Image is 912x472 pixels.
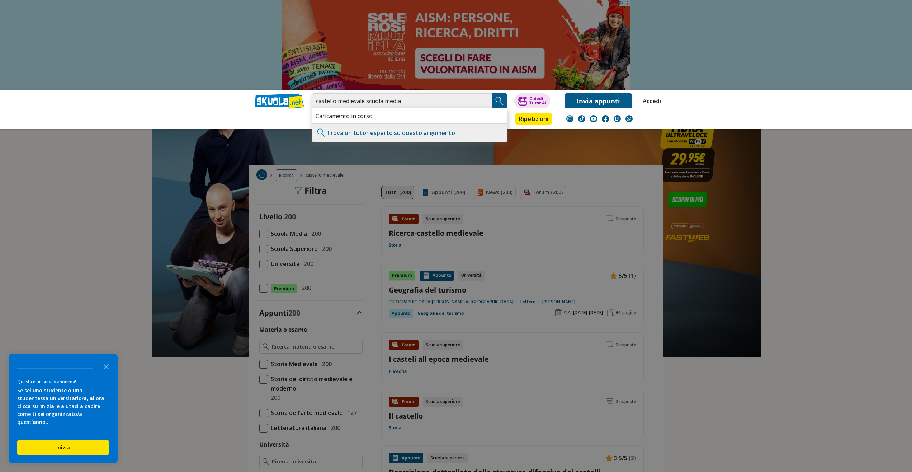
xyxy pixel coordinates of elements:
div: Chiedi Tutor AI [529,97,546,105]
div: Survey [9,354,118,463]
button: Close the survey [99,359,113,373]
button: Inizia [17,440,109,455]
div: Questa è un survey anonima! [17,378,109,385]
img: WhatsApp [625,115,633,122]
img: Cerca appunti, riassunti o versioni [494,95,505,106]
a: Trova un tutor esperto su questo argomento [327,129,455,137]
input: Cerca appunti, riassunti o versioni [312,93,492,108]
button: ChiediTutor AI [514,93,550,108]
img: tiktok [578,115,585,122]
img: facebook [602,115,609,122]
img: instagram [566,115,573,122]
a: Invia appunti [565,93,632,108]
div: Se sei uno studente o una studentessa universitario/a, allora clicca su 'Inizia' e aiutaci a capi... [17,387,109,426]
img: twitch [614,115,621,122]
img: Trova un tutor esperto [316,127,327,138]
img: youtube [590,115,597,122]
a: Appunti [310,113,342,126]
a: Ripetizioni [515,113,552,125]
a: Accedi [643,93,658,108]
div: Caricamento in corso... [312,108,507,123]
button: Search Button [492,93,507,108]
